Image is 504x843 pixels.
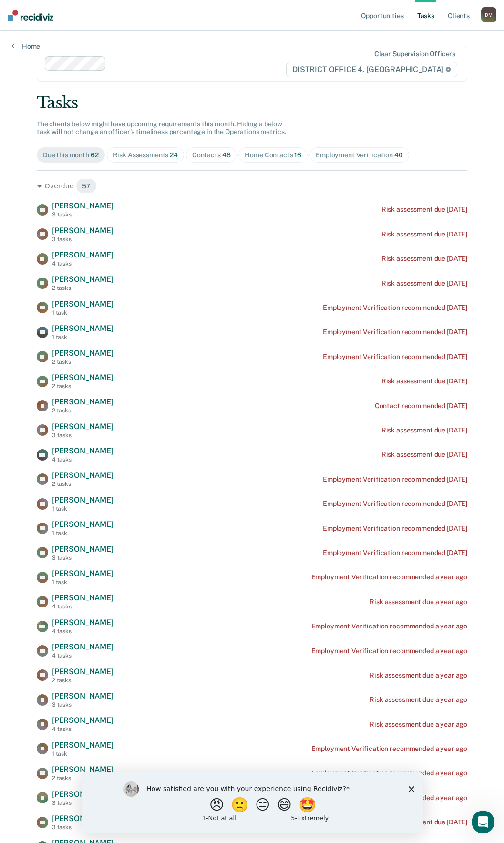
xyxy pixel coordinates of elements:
div: Risk assessment due a year ago [370,671,467,679]
div: 2 tasks [52,383,113,390]
div: 1 task [52,579,113,586]
span: 16 [294,151,301,159]
div: Risk Assessments [113,151,178,159]
button: DM [481,7,496,22]
span: 57 [76,178,97,194]
span: [PERSON_NAME] [52,250,113,259]
div: Employment Verification recommended [DATE] [323,353,467,361]
div: Employment Verification recommended a year ago [311,647,468,655]
img: Recidiviz [8,10,53,21]
div: Employment Verification recommended a year ago [311,573,468,581]
div: Employment Verification recommended [DATE] [323,475,467,483]
iframe: Survey by Kim from Recidiviz [82,772,423,833]
div: Risk assessment due a year ago [370,598,467,606]
div: 2 tasks [52,677,113,684]
div: 4 tasks [52,260,113,267]
div: 1 task [52,750,113,757]
div: Risk assessment due [DATE] [381,230,467,238]
div: 1 task [52,334,113,340]
div: Employment Verification recommended [DATE] [323,500,467,508]
div: 2 tasks [52,285,113,291]
span: [PERSON_NAME] [52,740,113,750]
div: Risk assessment due [DATE] [381,377,467,385]
span: [PERSON_NAME] [52,569,113,578]
div: Employment Verification recommended a year ago [311,745,468,753]
div: Risk assessment due [DATE] [381,279,467,288]
span: [PERSON_NAME] [52,397,113,406]
span: [PERSON_NAME] [52,593,113,602]
div: Risk assessment due [DATE] [381,426,467,434]
span: [PERSON_NAME] [52,716,113,725]
div: Home Contacts [245,151,301,159]
div: 4 tasks [52,726,113,732]
span: [PERSON_NAME] [52,422,113,431]
span: The clients below might have upcoming requirements this month. Hiding a below task will not chang... [37,120,286,136]
div: Employment Verification [316,151,402,159]
div: Employment Verification recommended [DATE] [323,549,467,557]
div: 3 tasks [52,236,113,243]
div: 2 tasks [52,407,113,414]
div: Due this month [43,151,99,159]
div: D M [481,7,496,22]
div: 1 task [52,309,113,316]
div: Employment Verification recommended a year ago [311,769,468,777]
div: Risk assessment due [DATE] [381,206,467,214]
span: [PERSON_NAME] [52,520,113,529]
div: Risk assessment due a year ago [370,720,467,729]
span: 62 [91,151,99,159]
span: [PERSON_NAME] [52,495,113,504]
span: [PERSON_NAME] [52,226,113,235]
div: 1 task [52,530,113,536]
div: Risk assessment due [DATE] [381,818,467,826]
span: [PERSON_NAME] [52,667,113,676]
div: Tasks [37,93,467,113]
span: [PERSON_NAME] [52,471,113,480]
span: [PERSON_NAME] [52,545,113,554]
span: [PERSON_NAME] [52,790,113,799]
div: 1 task [52,505,113,512]
div: 2 tasks [52,481,113,487]
span: [PERSON_NAME] [52,373,113,382]
div: 3 tasks [52,432,113,439]
div: Employment Verification recommended [DATE] [323,304,467,312]
div: 3 tasks [52,555,113,561]
div: 3 tasks [52,824,113,831]
span: [PERSON_NAME] [52,642,113,651]
div: 4 tasks [52,628,113,635]
div: 2 tasks [52,359,113,365]
span: [PERSON_NAME] [52,691,113,700]
div: 3 tasks [52,701,113,708]
iframe: Intercom live chat [472,811,494,833]
div: 3 tasks [52,211,113,218]
span: [PERSON_NAME] [52,275,113,284]
span: [PERSON_NAME] [52,814,113,823]
div: 4 tasks [52,603,113,610]
span: DISTRICT OFFICE 4, [GEOGRAPHIC_DATA] [286,62,457,77]
span: 24 [170,151,178,159]
span: [PERSON_NAME] [52,349,113,358]
a: Home [11,42,40,51]
div: Employment Verification recommended a year ago [311,622,468,630]
div: 4 tasks [52,652,113,659]
span: [PERSON_NAME] [52,446,113,455]
div: Risk assessment due a year ago [370,696,467,704]
span: [PERSON_NAME] [52,765,113,774]
div: Contacts [192,151,231,159]
span: [PERSON_NAME] [52,299,113,308]
div: Risk assessment due [DATE] [381,451,467,459]
div: Employment Verification recommended [DATE] [323,328,467,336]
div: Risk assessment due [DATE] [381,255,467,263]
div: 3 tasks [52,800,113,806]
span: [PERSON_NAME] [52,618,113,627]
span: [PERSON_NAME] [52,201,113,210]
div: 4 tasks [52,456,113,463]
div: Contact recommended [DATE] [375,402,467,410]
